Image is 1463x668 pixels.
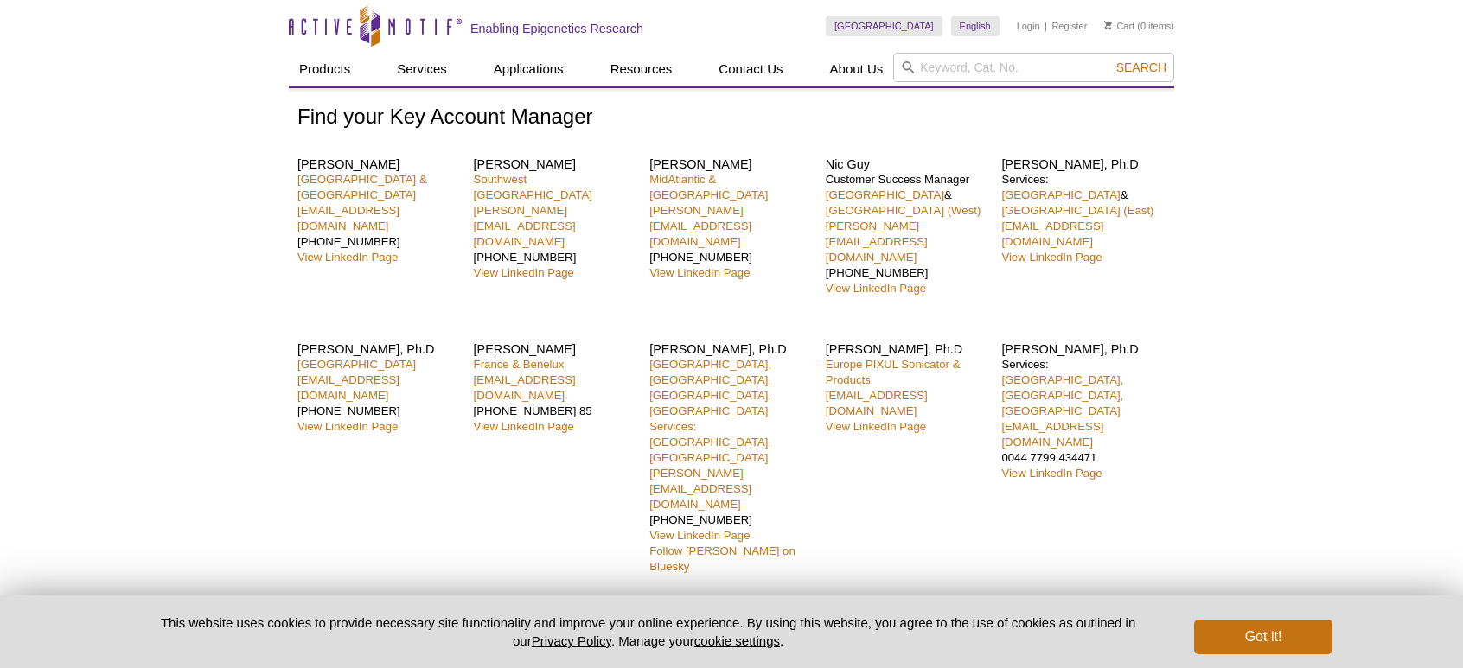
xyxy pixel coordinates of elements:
[474,156,637,172] h4: [PERSON_NAME]
[532,633,611,648] a: Privacy Policy
[297,251,398,264] a: View LinkedIn Page
[1111,60,1172,75] button: Search
[1001,188,1120,201] a: [GEOGRAPHIC_DATA]
[289,53,361,86] a: Products
[474,172,637,281] p: [PHONE_NUMBER]
[649,544,795,573] a: Follow [PERSON_NAME] on Bluesky
[1001,357,1165,481] p: Services: 0044 7799 434471
[708,53,793,86] a: Contact Us
[826,188,944,201] a: [GEOGRAPHIC_DATA]
[1001,467,1102,480] a: View LinkedIn Page
[649,467,751,511] a: [PERSON_NAME][EMAIL_ADDRESS][DOMAIN_NAME]
[483,53,574,86] a: Applications
[1001,219,1103,248] a: [EMAIL_ADDRESS][DOMAIN_NAME]
[951,16,1000,36] a: English
[826,172,989,296] p: Customer Success Manager & [PHONE_NUMBER]
[1104,16,1174,36] li: (0 items)
[474,373,576,402] a: [EMAIL_ADDRESS][DOMAIN_NAME]
[474,358,565,371] a: France & Benelux
[297,173,427,201] a: [GEOGRAPHIC_DATA] & [GEOGRAPHIC_DATA]
[1104,21,1112,29] img: Your Cart
[1001,172,1165,265] p: Services: &
[649,173,768,201] a: MidAtlantic & [GEOGRAPHIC_DATA]
[1116,60,1166,74] span: Search
[1045,16,1047,36] li: |
[1051,20,1087,32] a: Register
[649,358,771,464] a: [GEOGRAPHIC_DATA], [GEOGRAPHIC_DATA], [GEOGRAPHIC_DATA], [GEOGRAPHIC_DATA]Services: [GEOGRAPHIC_D...
[826,282,926,295] a: View LinkedIn Page
[649,529,750,542] a: View LinkedIn Page
[474,341,637,357] h4: [PERSON_NAME]
[649,172,813,281] p: [PHONE_NUMBER]
[297,105,1166,130] h1: Find your Key Account Manager
[474,204,576,248] a: [PERSON_NAME][EMAIL_ADDRESS][DOMAIN_NAME]
[474,173,592,201] a: Southwest [GEOGRAPHIC_DATA]
[1001,420,1103,449] a: [EMAIL_ADDRESS][DOMAIN_NAME]
[297,172,461,265] p: [PHONE_NUMBER]
[1194,620,1332,654] button: Got it!
[649,266,750,279] a: View LinkedIn Page
[474,420,574,433] a: View LinkedIn Page
[649,341,813,357] h4: [PERSON_NAME], Ph.D
[826,219,928,264] a: [PERSON_NAME][EMAIL_ADDRESS][DOMAIN_NAME]
[470,21,643,36] h2: Enabling Epigenetics Research
[474,357,637,435] p: [PHONE_NUMBER] 85
[893,53,1174,82] input: Keyword, Cat. No.
[297,357,461,435] p: [PHONE_NUMBER]
[694,633,780,648] button: cookie settings
[1001,204,1153,217] a: [GEOGRAPHIC_DATA] (East)
[600,53,683,86] a: Resources
[297,420,398,433] a: View LinkedIn Page
[649,204,751,248] a: [PERSON_NAME][EMAIL_ADDRESS][DOMAIN_NAME]
[297,156,461,172] h4: [PERSON_NAME]
[649,357,813,575] p: [PHONE_NUMBER]
[826,389,928,417] a: [EMAIL_ADDRESS][DOMAIN_NAME]
[826,420,926,433] a: View LinkedIn Page
[820,53,894,86] a: About Us
[1001,156,1165,172] h4: [PERSON_NAME], Ph.D
[1001,251,1102,264] a: View LinkedIn Page
[131,614,1166,650] p: This website uses cookies to provide necessary site functionality and improve your online experie...
[1017,20,1040,32] a: Login
[1001,373,1123,417] a: [GEOGRAPHIC_DATA], [GEOGRAPHIC_DATA], [GEOGRAPHIC_DATA]
[1001,341,1165,357] h4: [PERSON_NAME], Ph.D
[474,266,574,279] a: View LinkedIn Page
[297,204,399,232] a: [EMAIL_ADDRESS][DOMAIN_NAME]
[826,358,961,386] a: Europe PIXUL Sonicator & Products
[1104,20,1134,32] a: Cart
[826,341,989,357] h4: [PERSON_NAME], Ph.D
[826,16,942,36] a: [GEOGRAPHIC_DATA]
[826,156,989,172] h4: Nic Guy
[297,373,399,402] a: [EMAIL_ADDRESS][DOMAIN_NAME]
[826,204,981,217] a: [GEOGRAPHIC_DATA] (West)
[297,358,416,371] a: [GEOGRAPHIC_DATA]
[297,341,461,357] h4: [PERSON_NAME], Ph.D
[649,156,813,172] h4: [PERSON_NAME]
[387,53,457,86] a: Services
